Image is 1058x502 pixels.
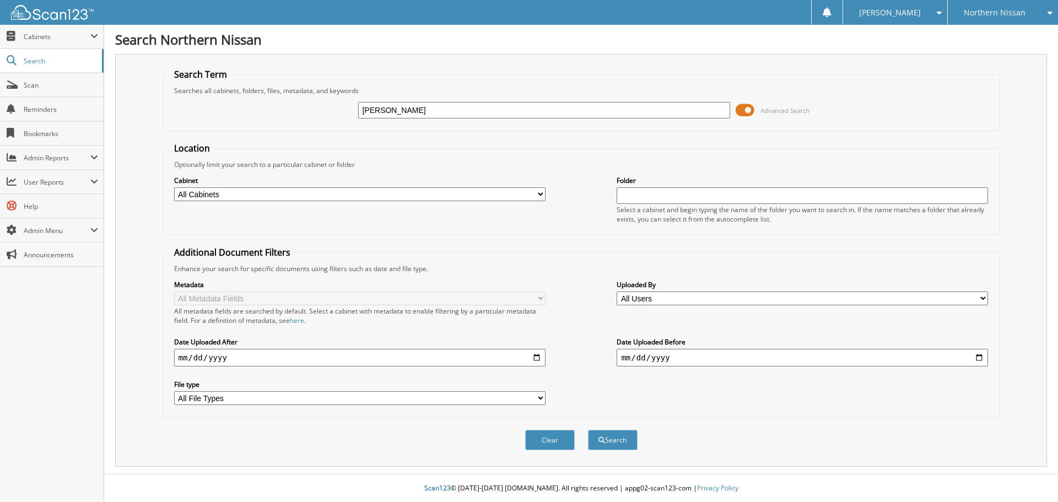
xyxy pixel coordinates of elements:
[290,316,304,325] a: here
[617,205,988,224] div: Select a cabinet and begin typing the name of the folder you want to search in. If the name match...
[24,32,90,41] span: Cabinets
[169,246,296,258] legend: Additional Document Filters
[169,160,994,169] div: Optionally limit your search to a particular cabinet or folder
[588,430,638,450] button: Search
[859,9,921,16] span: [PERSON_NAME]
[174,380,546,389] label: File type
[24,202,98,211] span: Help
[169,68,233,80] legend: Search Term
[104,475,1058,502] div: © [DATE]-[DATE] [DOMAIN_NAME]. All rights reserved | appg02-scan123-com |
[174,337,546,347] label: Date Uploaded After
[424,483,451,493] span: Scan123
[169,142,215,154] legend: Location
[760,106,809,115] span: Advanced Search
[11,5,94,20] img: scan123-logo-white.svg
[174,280,546,289] label: Metadata
[24,177,90,187] span: User Reports
[525,430,575,450] button: Clear
[24,129,98,138] span: Bookmarks
[174,306,546,325] div: All metadata fields are searched by default. Select a cabinet with metadata to enable filtering b...
[24,105,98,114] span: Reminders
[24,153,90,163] span: Admin Reports
[617,176,988,185] label: Folder
[115,30,1047,48] h1: Search Northern Nissan
[24,226,90,235] span: Admin Menu
[24,80,98,90] span: Scan
[24,250,98,260] span: Announcements
[1003,449,1058,502] iframe: Chat Widget
[174,349,546,366] input: start
[169,86,994,95] div: Searches all cabinets, folders, files, metadata, and keywords
[617,280,988,289] label: Uploaded By
[24,56,96,66] span: Search
[964,9,1025,16] span: Northern Nissan
[169,264,994,273] div: Enhance your search for specific documents using filters such as date and file type.
[617,349,988,366] input: end
[617,337,988,347] label: Date Uploaded Before
[697,483,738,493] a: Privacy Policy
[174,176,546,185] label: Cabinet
